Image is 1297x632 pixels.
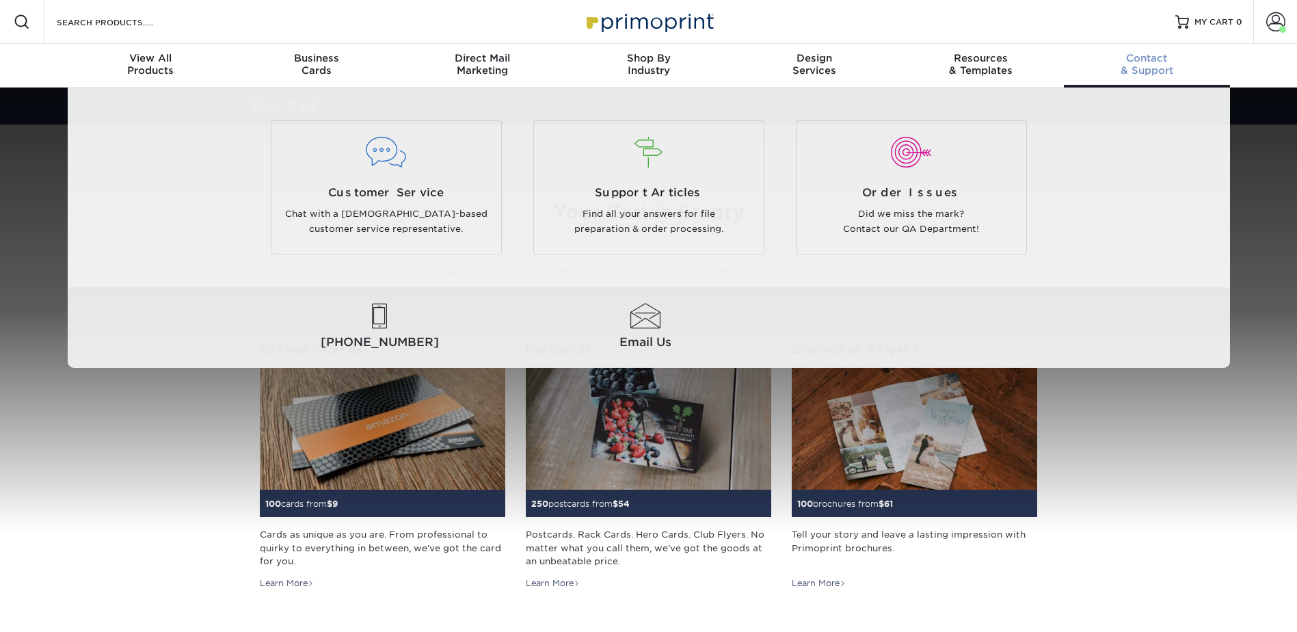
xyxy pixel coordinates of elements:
a: Resources& Templates [898,44,1064,88]
span: Shop By [565,52,732,64]
a: Support Articles Find all your answers for file preparation & order processing. [528,120,770,254]
div: Learn More [792,577,846,590]
span: Email Us [516,334,776,351]
span: 0 [1236,17,1242,27]
div: Learn More [260,577,314,590]
div: Postcards. Rack Cards. Hero Cards. Club Flyers. No matter what you call them, we've got the goods... [526,528,771,568]
span: Direct Mail [399,52,565,64]
div: Cards [233,52,399,77]
span: View All [68,52,234,64]
span: Design [732,52,898,64]
a: Customer Service Chat with a [DEMOGRAPHIC_DATA]-based customer service representative. [265,120,507,254]
a: Order Issues Did we miss the mark? Contact our QA Department! [790,120,1032,254]
img: Primoprint [580,7,717,36]
a: DesignServices [732,44,898,88]
div: Learn More [526,577,580,590]
span: Order Issues [807,185,1016,201]
a: [PHONE_NUMBER] [250,304,510,352]
span: Support Articles [544,185,753,201]
p: Chat with a [DEMOGRAPHIC_DATA]-based customer service representative. [282,207,491,237]
div: Tell your story and leave a lasting impression with Primoprint brochures. [792,528,1037,568]
div: & Templates [898,52,1064,77]
div: & Support [1064,52,1230,77]
div: Industry [565,52,732,77]
div: Marketing [399,52,565,77]
a: Contact& Support [1064,44,1230,88]
a: BusinessCards [233,44,399,88]
span: Business [233,52,399,64]
span: Resources [898,52,1064,64]
span: Customer Service [282,185,491,201]
span: [PHONE_NUMBER] [250,334,510,351]
a: Direct MailMarketing [399,44,565,88]
input: SEARCH PRODUCTS..... [55,14,189,30]
a: Email Us [516,304,776,352]
div: Services [732,52,898,77]
p: Did we miss the mark? Contact our QA Department! [807,207,1016,237]
p: Find all your answers for file preparation & order processing. [544,207,753,237]
a: Shop ByIndustry [565,44,732,88]
div: Cards as unique as you are. From professional to quirky to everything in between, we've got the c... [260,528,505,568]
a: View AllProducts [68,44,234,88]
span: MY CART [1194,16,1233,28]
div: Products [68,52,234,77]
span: Contact [1064,52,1230,64]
